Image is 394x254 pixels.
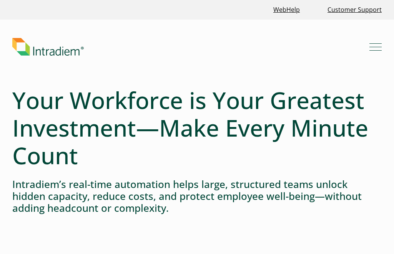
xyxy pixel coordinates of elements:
img: Intradiem [12,38,84,56]
a: Link opens in a new window [270,2,303,18]
a: Customer Support [324,2,385,18]
a: Link to homepage of Intradiem [12,38,369,56]
h4: Intradiem’s real-time automation helps large, structured teams unlock hidden capacity, reduce cos... [12,178,382,214]
h1: Your Workforce is Your Greatest Investment—Make Every Minute Count [12,86,382,169]
button: Mobile Navigation Button [369,41,382,53]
